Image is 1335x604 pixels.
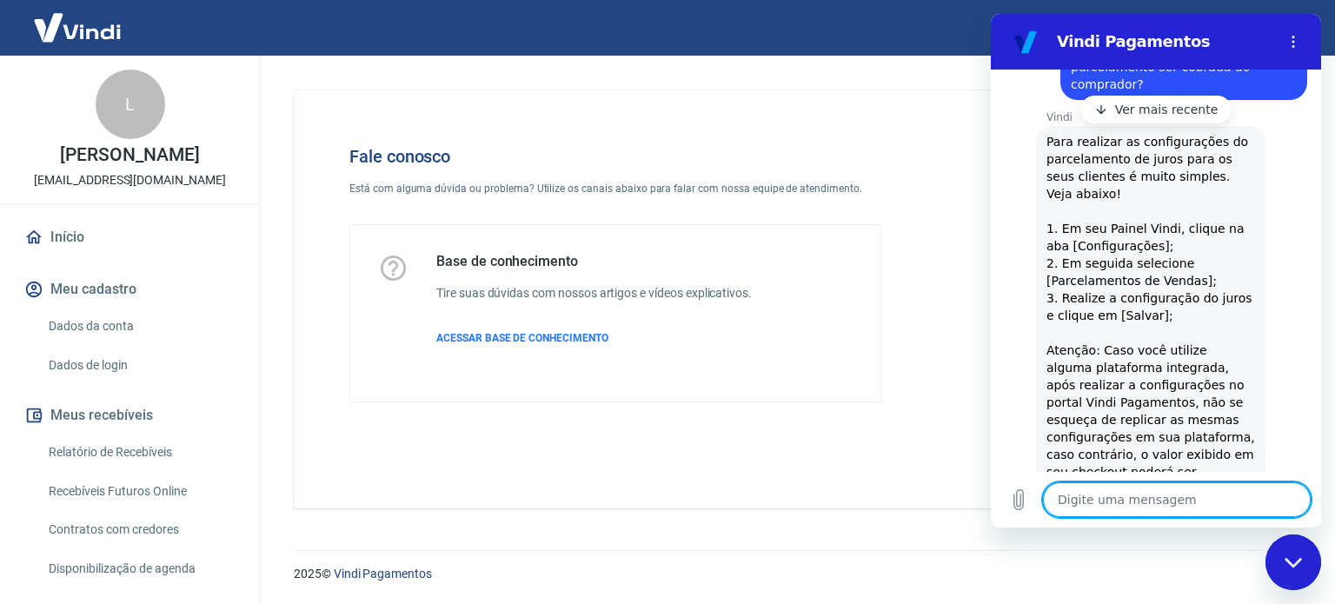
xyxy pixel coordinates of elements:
[436,253,752,270] h5: Base de conhecimento
[42,512,239,548] a: Contratos com credores
[96,70,165,139] div: L
[42,435,239,470] a: Relatório de Recebíveis
[436,332,608,344] span: ACESSAR BASE DE CONHECIMENTO
[42,474,239,509] a: Recebíveis Futuros Online
[21,218,239,256] a: Início
[42,551,239,587] a: Disponibilização de agenda
[1252,12,1314,44] button: Sair
[436,330,752,346] a: ACESSAR BASE DE CONHECIMENTO
[956,118,1220,350] img: Fale conosco
[42,309,239,344] a: Dados da conta
[21,396,239,435] button: Meus recebíveis
[1265,534,1321,590] iframe: Botão para iniciar a janela de mensagens, 1 mensagem não lida
[42,348,239,383] a: Dados de login
[10,468,45,503] button: Carregar arquivo
[349,181,882,196] p: Está com alguma dúvida ou problema? Utilize os canais abaixo para falar com nossa equipe de atend...
[349,146,882,167] h4: Fale conosco
[991,14,1321,528] iframe: Janela de mensagens
[90,82,242,110] button: Ver mais recente
[334,567,432,581] a: Vindi Pagamentos
[124,87,228,104] p: Ver mais recente
[34,171,226,189] p: [EMAIL_ADDRESS][DOMAIN_NAME]
[294,565,1293,583] p: 2025 ©
[21,270,239,309] button: Meu cadastro
[436,284,752,302] h6: Tire suas dúvidas com nossos artigos e vídeos explicativos.
[60,146,199,164] p: [PERSON_NAME]
[21,1,134,54] img: Vindi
